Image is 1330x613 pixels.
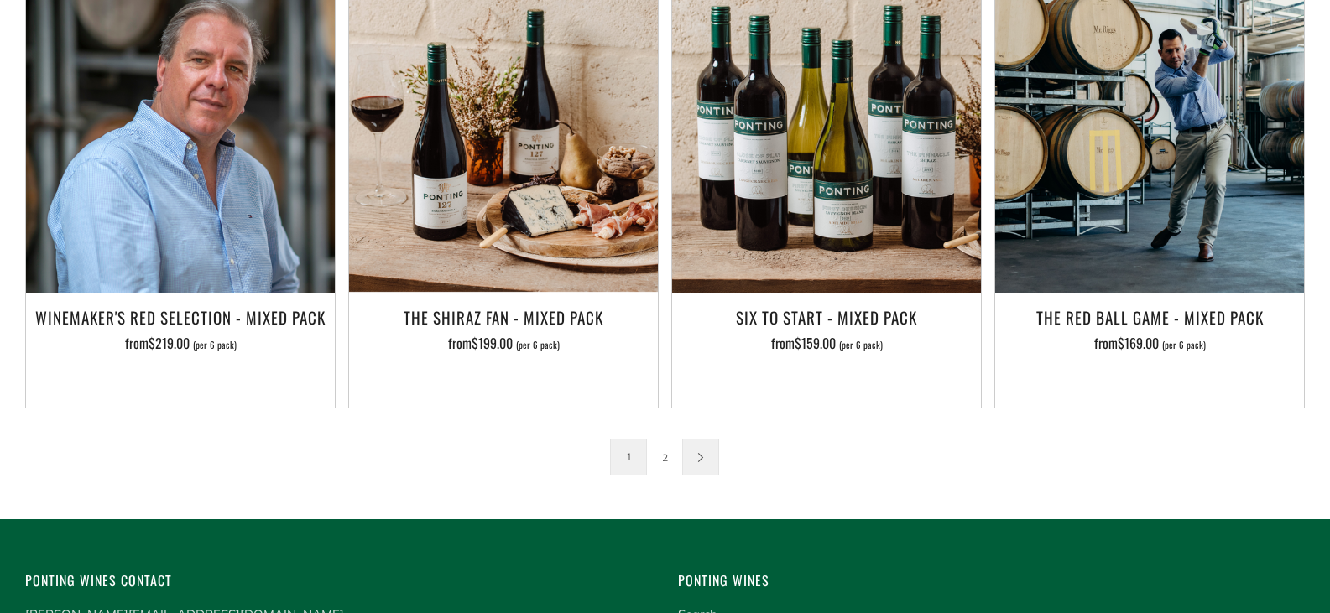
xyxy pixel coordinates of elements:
[771,333,883,353] span: from
[839,340,883,350] span: (per 6 pack)
[34,303,326,331] h3: Winemaker's Red Selection - Mixed Pack
[149,333,190,353] span: $219.00
[681,303,973,331] h3: Six To Start - Mixed Pack
[1162,340,1206,350] span: (per 6 pack)
[795,333,836,353] span: $159.00
[678,569,1306,592] h4: Ponting Wines
[26,303,335,387] a: Winemaker's Red Selection - Mixed Pack from$219.00 (per 6 pack)
[25,569,653,592] h4: Ponting Wines Contact
[1004,303,1296,331] h3: The Red Ball Game - Mixed Pack
[349,303,658,387] a: The Shiraz Fan - Mixed Pack from$199.00 (per 6 pack)
[1118,333,1159,353] span: $169.00
[647,439,682,475] a: 2
[448,333,560,353] span: from
[1094,333,1206,353] span: from
[193,340,237,350] span: (per 6 pack)
[610,439,647,475] span: 1
[125,333,237,353] span: from
[357,303,649,331] h3: The Shiraz Fan - Mixed Pack
[672,303,981,387] a: Six To Start - Mixed Pack from$159.00 (per 6 pack)
[472,333,513,353] span: $199.00
[995,303,1304,387] a: The Red Ball Game - Mixed Pack from$169.00 (per 6 pack)
[516,340,560,350] span: (per 6 pack)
